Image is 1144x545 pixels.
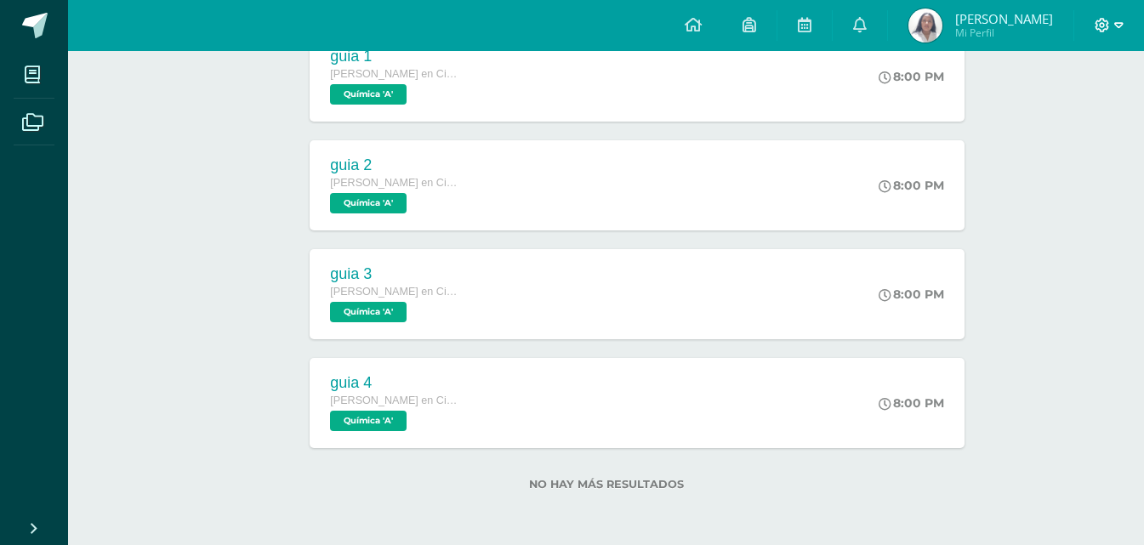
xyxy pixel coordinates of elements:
[330,411,407,431] span: Química 'A'
[330,156,458,174] div: guia 2
[221,478,991,491] label: No hay más resultados
[330,395,458,406] span: [PERSON_NAME] en Ciencias Biológicas [PERSON_NAME]. CCLL en Ciencias Biológicas
[879,287,944,302] div: 8:00 PM
[330,177,458,189] span: [PERSON_NAME] en Ciencias Biológicas [PERSON_NAME]. CCLL en Ciencias Biológicas
[330,286,458,298] span: [PERSON_NAME] en Ciencias Biológicas [PERSON_NAME]. CCLL en Ciencias Biológicas
[330,374,458,392] div: guia 4
[879,69,944,84] div: 8:00 PM
[330,265,458,283] div: guia 3
[330,48,458,65] div: guia 1
[879,395,944,411] div: 8:00 PM
[908,9,942,43] img: 89f365f7071fd9283033a8f4ef563dea.png
[330,302,407,322] span: Química 'A'
[330,193,407,213] span: Química 'A'
[330,84,407,105] span: Química 'A'
[879,178,944,193] div: 8:00 PM
[955,10,1053,27] span: [PERSON_NAME]
[955,26,1053,40] span: Mi Perfil
[330,68,458,80] span: [PERSON_NAME] en Ciencias Biológicas [PERSON_NAME]. CCLL en Ciencias Biológicas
